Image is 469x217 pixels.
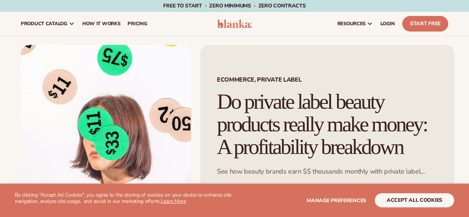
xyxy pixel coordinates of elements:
span: Free to start · ZERO minimums · ZERO contracts [163,2,305,9]
span: Manage preferences [307,197,366,204]
a: resources [334,12,377,36]
a: product catalog [17,12,79,36]
a: Learn More [161,198,186,205]
a: LOGIN [377,12,399,36]
a: pricing [124,12,151,36]
a: Start Free [402,16,448,32]
span: product catalog [21,21,67,27]
h1: Do private label beauty products really make money: A profitability breakdown [217,91,438,158]
button: accept all cookies [375,193,454,207]
span: How It Works [82,21,120,27]
img: logo [217,19,252,28]
button: Manage preferences [307,193,366,207]
span: Ecommerce, Private Label [217,77,438,83]
span: resources [337,21,366,27]
p: By clicking "Accept All Cookies", you agree to the storing of cookies on your device to enhance s... [15,192,235,205]
a: How It Works [79,12,124,36]
span: pricing [128,21,147,27]
p: See how beauty brands earn $$ thousands monthly with private label products. [217,167,438,176]
span: LOGIN [380,21,395,27]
